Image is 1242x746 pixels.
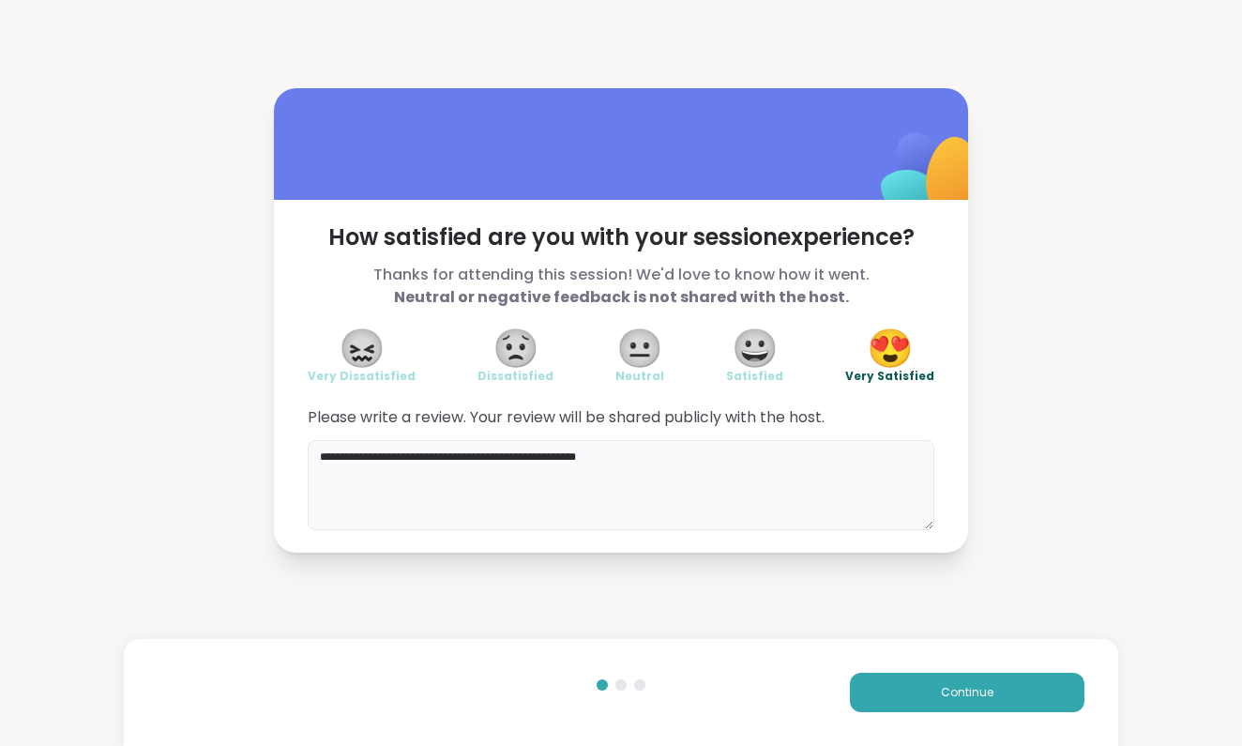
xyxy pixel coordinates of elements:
[308,222,934,252] span: How satisfied are you with your session experience?
[394,286,849,308] b: Neutral or negative feedback is not shared with the host.
[867,331,914,365] span: 😍
[308,369,416,384] span: Very Dissatisfied
[308,264,934,309] span: Thanks for attending this session! We'd love to know how it went.
[477,369,553,384] span: Dissatisfied
[616,331,663,365] span: 😐
[339,331,386,365] span: 😖
[732,331,779,365] span: 😀
[492,331,539,365] span: 😟
[726,369,783,384] span: Satisfied
[615,369,664,384] span: Neutral
[850,673,1084,712] button: Continue
[941,684,993,701] span: Continue
[308,406,934,429] span: Please write a review. Your review will be shared publicly with the host.
[837,84,1023,270] img: ShareWell Logomark
[845,369,934,384] span: Very Satisfied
